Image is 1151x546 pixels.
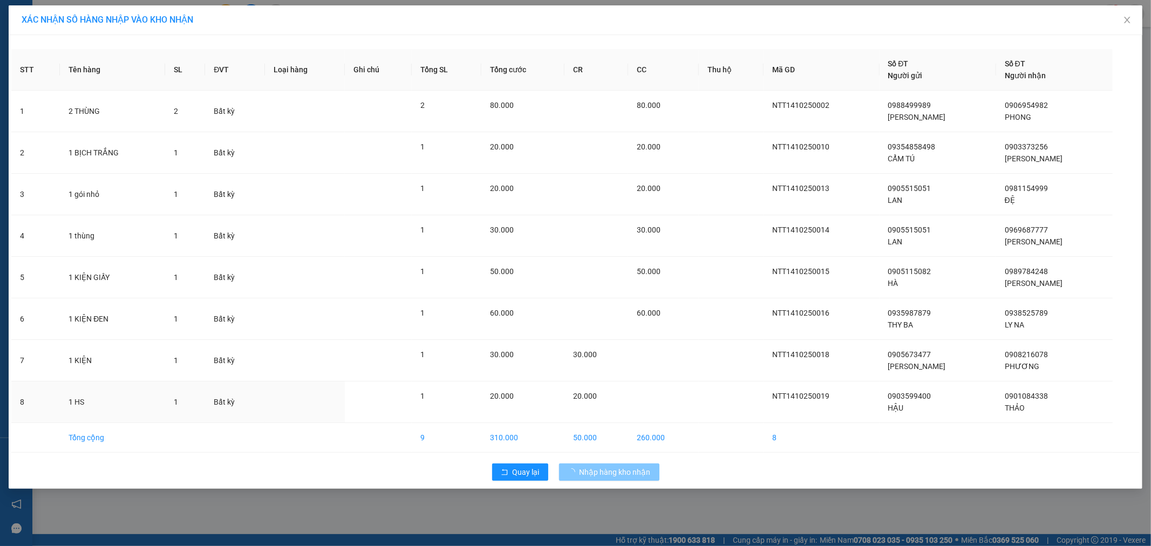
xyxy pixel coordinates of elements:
[205,381,264,423] td: Bất kỳ
[174,356,178,365] span: 1
[1005,362,1039,371] span: PHƯƠNG
[205,215,264,257] td: Bất kỳ
[888,142,936,151] span: 09354858498
[205,174,264,215] td: Bất kỳ
[1123,16,1132,24] span: close
[1005,226,1048,234] span: 0969687777
[11,91,60,132] td: 1
[580,466,651,478] span: Nhập hàng kho nhận
[11,257,60,298] td: 5
[205,49,264,91] th: ĐVT
[492,463,548,481] button: rollbackQuay lại
[1005,184,1048,193] span: 0981154999
[772,142,829,151] span: NTT1410250010
[1005,113,1031,121] span: PHONG
[559,463,659,481] button: Nhập hàng kho nhận
[11,49,60,91] th: STT
[11,298,60,340] td: 6
[420,267,425,276] span: 1
[205,340,264,381] td: Bất kỳ
[1005,142,1048,151] span: 0903373256
[888,226,931,234] span: 0905515051
[205,298,264,340] td: Bất kỳ
[420,309,425,317] span: 1
[490,267,514,276] span: 50.000
[1005,101,1048,110] span: 0906954982
[1005,59,1025,68] span: Số ĐT
[772,101,829,110] span: NTT1410250002
[490,309,514,317] span: 60.000
[11,174,60,215] td: 3
[888,59,909,68] span: Số ĐT
[60,423,165,453] td: Tổng cộng
[412,49,481,91] th: Tổng SL
[60,49,165,91] th: Tên hàng
[772,267,829,276] span: NTT1410250015
[412,423,481,453] td: 9
[888,101,931,110] span: 0988499989
[564,49,628,91] th: CR
[1005,267,1048,276] span: 0989784248
[1005,71,1046,80] span: Người nhận
[60,174,165,215] td: 1 gói nhỏ
[888,362,946,371] span: [PERSON_NAME]
[1005,320,1024,329] span: LY NA
[888,350,931,359] span: 0905673477
[637,267,660,276] span: 50.000
[637,226,660,234] span: 30.000
[888,279,898,288] span: HÀ
[490,184,514,193] span: 20.000
[513,466,540,478] span: Quay lại
[420,184,425,193] span: 1
[1005,350,1048,359] span: 0908216078
[174,273,178,282] span: 1
[772,226,829,234] span: NTT1410250014
[60,257,165,298] td: 1 KIỆN GIẤY
[490,101,514,110] span: 80.000
[11,340,60,381] td: 7
[1005,196,1015,204] span: ĐỆ
[1005,404,1025,412] span: THẢO
[174,315,178,323] span: 1
[772,184,829,193] span: NTT1410250013
[490,392,514,400] span: 20.000
[420,392,425,400] span: 1
[888,237,903,246] span: LAN
[888,267,931,276] span: 0905115082
[174,107,178,115] span: 2
[1005,237,1063,246] span: [PERSON_NAME]
[1005,309,1048,317] span: 0938525789
[420,142,425,151] span: 1
[772,392,829,400] span: NTT1410250019
[11,381,60,423] td: 8
[22,15,193,25] span: XÁC NHẬN SỐ HÀNG NHẬP VÀO KHO NHẬN
[174,190,178,199] span: 1
[174,398,178,406] span: 1
[11,215,60,257] td: 4
[637,184,660,193] span: 20.000
[637,101,660,110] span: 80.000
[888,184,931,193] span: 0905515051
[345,49,412,91] th: Ghi chú
[490,350,514,359] span: 30.000
[490,142,514,151] span: 20.000
[60,298,165,340] td: 1 KIỆN ĐEN
[501,468,508,477] span: rollback
[205,257,264,298] td: Bất kỳ
[637,309,660,317] span: 60.000
[888,309,931,317] span: 0935987879
[628,423,699,453] td: 260.000
[174,148,178,157] span: 1
[628,49,699,91] th: CC
[174,231,178,240] span: 1
[1005,279,1063,288] span: [PERSON_NAME]
[764,49,880,91] th: Mã GD
[265,49,345,91] th: Loại hàng
[888,71,923,80] span: Người gửi
[60,215,165,257] td: 1 thùng
[420,350,425,359] span: 1
[420,101,425,110] span: 2
[481,423,564,453] td: 310.000
[60,381,165,423] td: 1 HS
[481,49,564,91] th: Tổng cước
